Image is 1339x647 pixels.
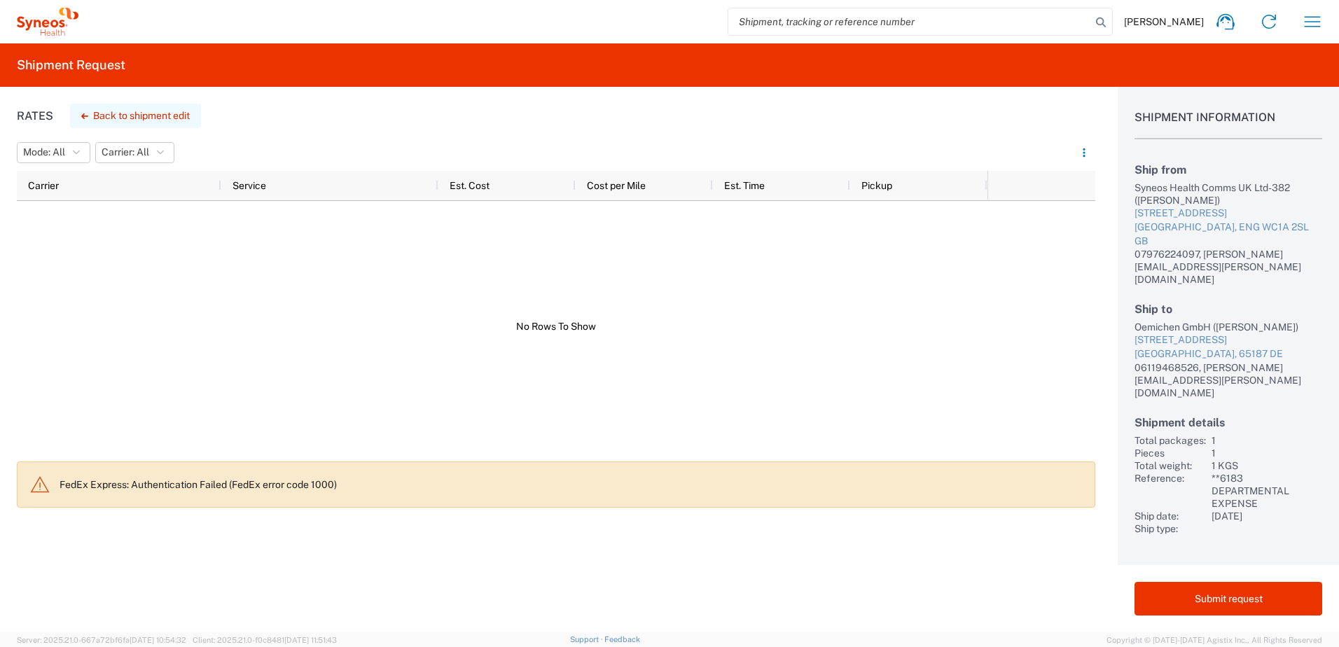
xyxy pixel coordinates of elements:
[17,57,125,74] h2: Shipment Request
[1135,111,1322,139] h1: Shipment Information
[23,146,65,159] span: Mode: All
[17,109,53,123] h1: Rates
[1212,510,1322,522] div: [DATE]
[60,478,1083,491] p: FedEx Express: Authentication Failed (FedEx error code 1000)
[1135,459,1206,472] div: Total weight:
[1135,221,1322,248] div: [GEOGRAPHIC_DATA], ENG WC1A 2SL GB
[1135,447,1206,459] div: Pieces
[193,636,337,644] span: Client: 2025.21.0-f0c8481
[1106,634,1322,646] span: Copyright © [DATE]-[DATE] Agistix Inc., All Rights Reserved
[1135,181,1322,207] div: Syneos Health Comms UK Ltd-382 ([PERSON_NAME])
[1135,522,1206,535] div: Ship type:
[284,636,337,644] span: [DATE] 11:51:43
[1135,510,1206,522] div: Ship date:
[95,142,174,163] button: Carrier: All
[604,635,640,643] a: Feedback
[1124,15,1204,28] span: [PERSON_NAME]
[570,635,605,643] a: Support
[1135,434,1206,447] div: Total packages:
[1135,361,1322,399] div: 06119468526, [PERSON_NAME][EMAIL_ADDRESS][PERSON_NAME][DOMAIN_NAME]
[1135,333,1322,347] div: [STREET_ADDRESS]
[861,180,892,191] span: Pickup
[728,8,1091,35] input: Shipment, tracking or reference number
[1135,416,1322,429] h2: Shipment details
[1212,472,1322,510] div: **6183 DEPARTMENTAL EXPENSE
[17,636,186,644] span: Server: 2025.21.0-667a72bf6fa
[1135,472,1206,510] div: Reference:
[1135,207,1322,248] a: [STREET_ADDRESS][GEOGRAPHIC_DATA], ENG WC1A 2SL GB
[1135,163,1322,176] h2: Ship from
[1135,302,1322,316] h2: Ship to
[70,104,201,128] button: Back to shipment edit
[1135,321,1322,333] div: Oemichen GmbH ([PERSON_NAME])
[1135,333,1322,361] a: [STREET_ADDRESS][GEOGRAPHIC_DATA], 65187 DE
[587,180,646,191] span: Cost per Mile
[1212,434,1322,447] div: 1
[1212,459,1322,472] div: 1 KGS
[1135,207,1322,221] div: [STREET_ADDRESS]
[130,636,186,644] span: [DATE] 10:54:32
[102,146,149,159] span: Carrier: All
[1135,582,1322,615] button: Submit request
[17,142,90,163] button: Mode: All
[1135,347,1322,361] div: [GEOGRAPHIC_DATA], 65187 DE
[1135,248,1322,286] div: 07976224097, [PERSON_NAME][EMAIL_ADDRESS][PERSON_NAME][DOMAIN_NAME]
[724,180,765,191] span: Est. Time
[28,180,59,191] span: Carrier
[1212,447,1322,459] div: 1
[233,180,266,191] span: Service
[450,180,490,191] span: Est. Cost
